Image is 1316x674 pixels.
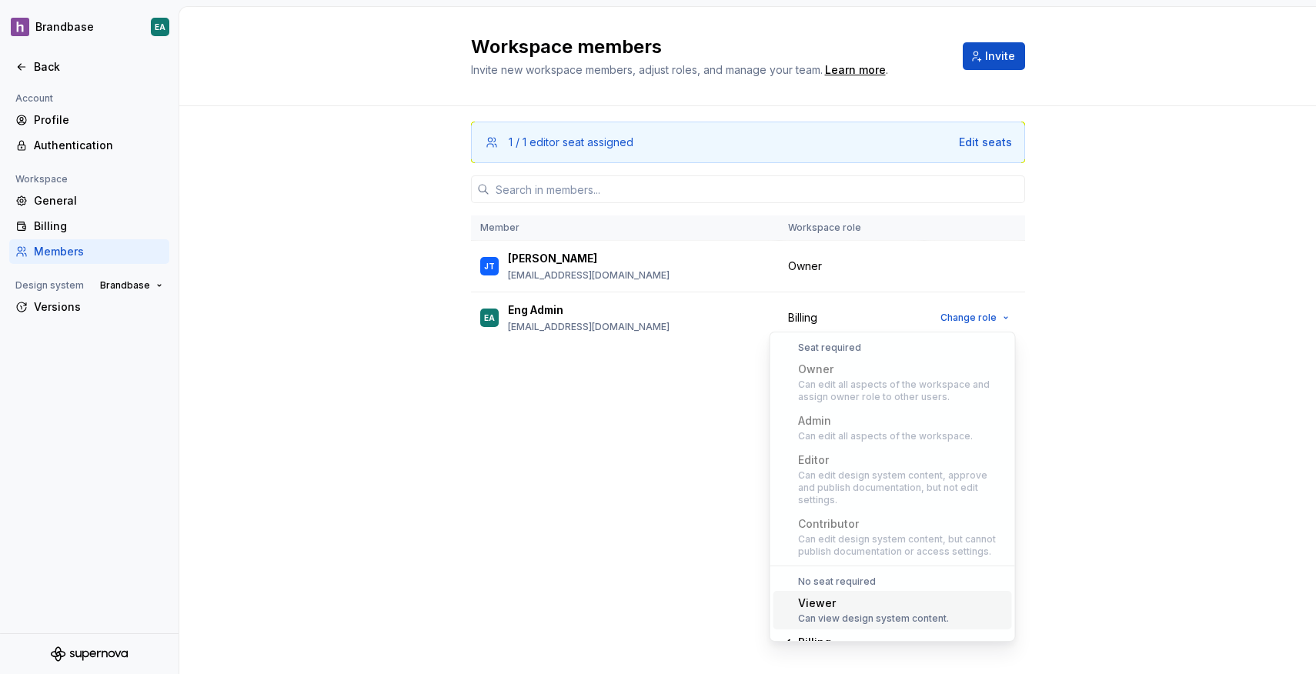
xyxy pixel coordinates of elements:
[798,516,1006,532] div: Contributor
[155,21,165,33] div: EA
[484,310,495,325] div: EA
[798,362,1006,377] div: Owner
[798,469,1006,506] div: Can edit design system content, approve and publish documentation, but not edit settings.
[51,646,128,662] svg: Supernova Logo
[9,214,169,239] a: Billing
[508,321,670,333] p: [EMAIL_ADDRESS][DOMAIN_NAME]
[508,302,563,318] p: Eng Admin
[9,170,74,189] div: Workspace
[11,18,29,36] img: b80b4e98-420a-4bba-9d61-f8a776315452.png
[9,276,90,295] div: Design system
[34,112,163,128] div: Profile
[34,138,163,153] div: Authentication
[9,55,169,79] a: Back
[3,10,175,44] button: BrandbaseEA
[934,307,1016,329] button: Change role
[35,19,94,35] div: Brandbase
[34,193,163,209] div: General
[798,596,949,611] div: Viewer
[788,259,822,274] span: Owner
[34,59,163,75] div: Back
[773,576,1012,588] div: No seat required
[825,62,886,78] a: Learn more
[798,430,973,442] div: Can edit all aspects of the workspace.
[779,215,924,241] th: Workspace role
[770,332,1015,641] div: Suggestions
[471,63,823,76] span: Invite new workspace members, adjust roles, and manage your team.
[798,379,1006,403] div: Can edit all aspects of the workspace and assign owner role to other users.
[9,239,169,264] a: Members
[34,299,163,315] div: Versions
[508,251,597,266] p: [PERSON_NAME]
[34,244,163,259] div: Members
[798,533,1006,558] div: Can edit design system content, but cannot publish documentation or access settings.
[34,219,163,234] div: Billing
[9,108,169,132] a: Profile
[508,269,670,282] p: [EMAIL_ADDRESS][DOMAIN_NAME]
[940,312,997,324] span: Change role
[798,452,1006,468] div: Editor
[509,135,633,150] div: 1 / 1 editor seat assigned
[9,189,169,213] a: General
[9,89,59,108] div: Account
[985,48,1015,64] span: Invite
[100,279,150,292] span: Brandbase
[788,310,817,325] span: Billing
[9,133,169,158] a: Authentication
[823,65,888,76] span: .
[963,42,1025,70] button: Invite
[484,259,495,274] div: JT
[798,413,973,429] div: Admin
[489,175,1025,203] input: Search in members...
[773,342,1012,354] div: Seat required
[9,295,169,319] a: Versions
[471,215,779,241] th: Member
[471,35,944,59] h2: Workspace members
[959,135,1012,150] button: Edit seats
[798,635,965,650] div: Billing
[798,612,949,625] div: Can view design system content.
